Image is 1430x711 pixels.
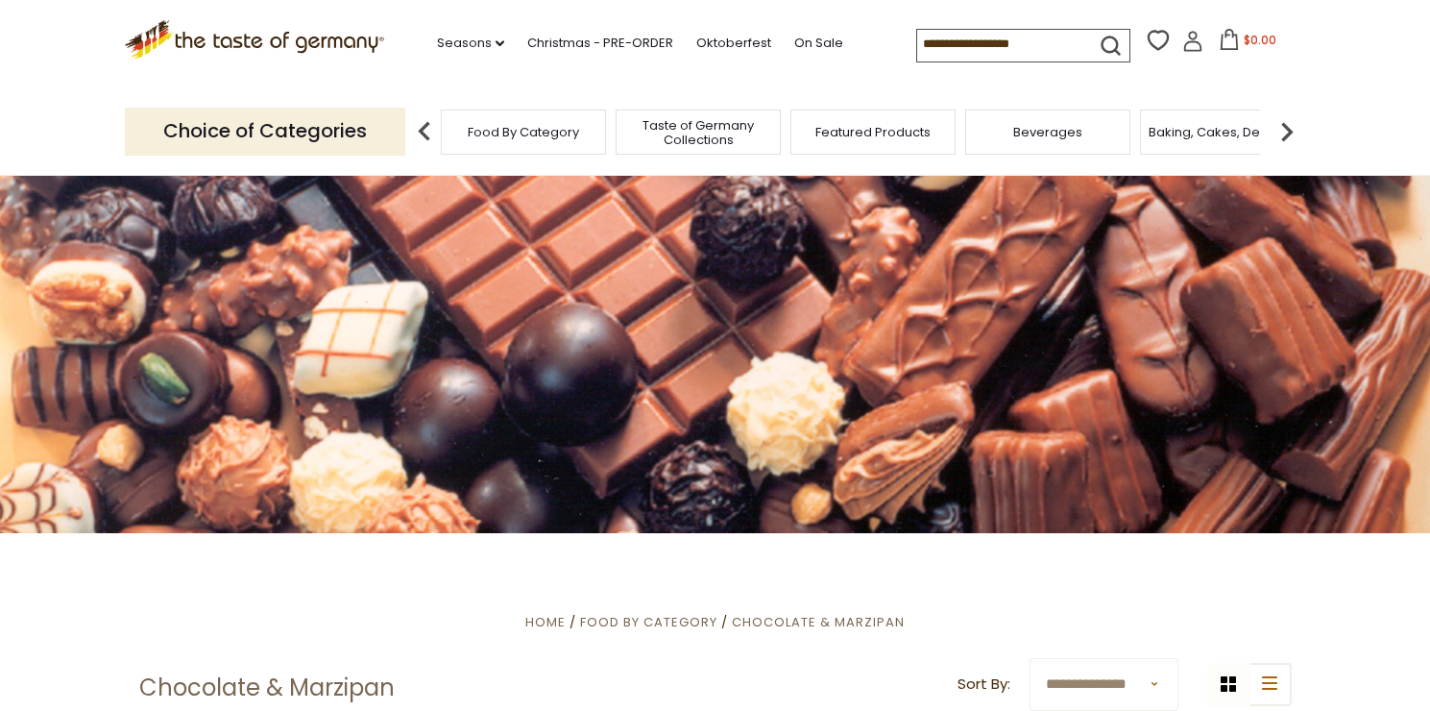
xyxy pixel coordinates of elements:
[580,613,717,631] a: Food By Category
[527,33,673,54] a: Christmas - PRE-ORDER
[1268,112,1306,151] img: next arrow
[1013,125,1082,139] a: Beverages
[957,673,1010,697] label: Sort By:
[405,112,444,151] img: previous arrow
[794,33,843,54] a: On Sale
[1207,29,1289,58] button: $0.00
[621,118,775,147] a: Taste of Germany Collections
[1244,32,1276,48] span: $0.00
[815,125,931,139] a: Featured Products
[139,674,395,702] h1: Chocolate & Marzipan
[437,33,504,54] a: Seasons
[732,613,905,631] a: Chocolate & Marzipan
[468,125,579,139] a: Food By Category
[125,108,405,155] p: Choice of Categories
[1149,125,1297,139] a: Baking, Cakes, Desserts
[525,613,566,631] a: Home
[696,33,771,54] a: Oktoberfest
